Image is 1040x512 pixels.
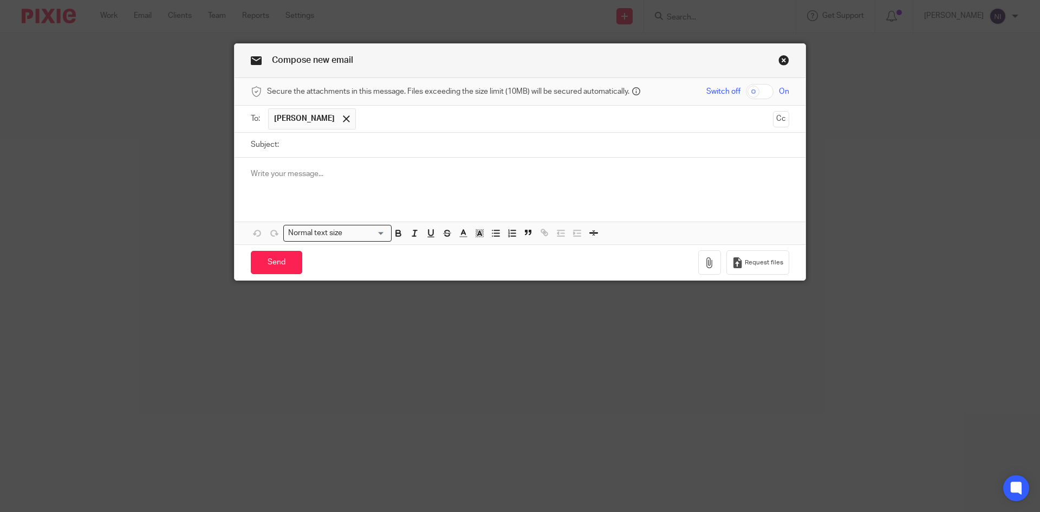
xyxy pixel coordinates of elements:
[773,111,789,127] button: Cc
[267,86,629,97] span: Secure the attachments in this message. Files exceeding the size limit (10MB) will be secured aut...
[274,113,335,124] span: [PERSON_NAME]
[251,113,263,124] label: To:
[251,139,279,150] label: Subject:
[726,250,789,275] button: Request files
[779,86,789,97] span: On
[778,55,789,69] a: Close this dialog window
[251,251,302,274] input: Send
[745,258,783,267] span: Request files
[283,225,392,242] div: Search for option
[346,228,385,239] input: Search for option
[272,56,353,64] span: Compose new email
[706,86,740,97] span: Switch off
[286,228,345,239] span: Normal text size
